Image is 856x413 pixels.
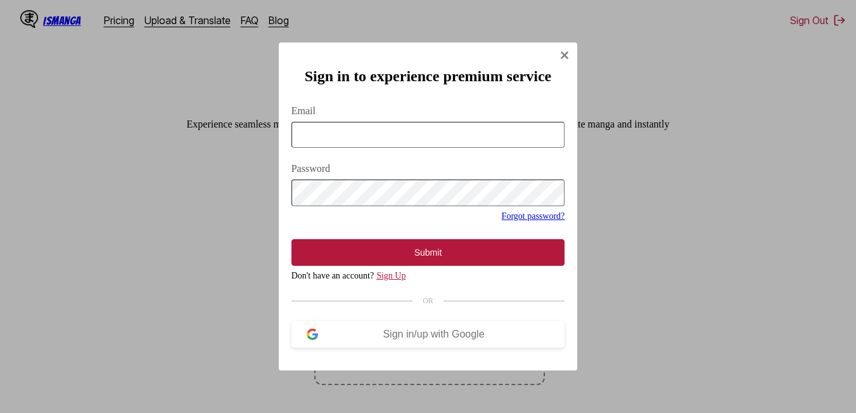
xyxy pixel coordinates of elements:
[376,271,406,280] a: Sign Up
[291,105,565,117] label: Email
[291,321,565,348] button: Sign in/up with Google
[318,329,550,340] div: Sign in/up with Google
[307,329,318,340] img: google-logo
[279,43,578,370] div: Sign In Modal
[291,239,565,266] button: Submit
[291,296,565,306] div: OR
[559,50,570,60] img: Close
[291,163,565,174] label: Password
[291,68,565,85] h2: Sign in to experience premium service
[502,211,565,221] a: Forgot password?
[291,271,565,281] div: Don't have an account?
